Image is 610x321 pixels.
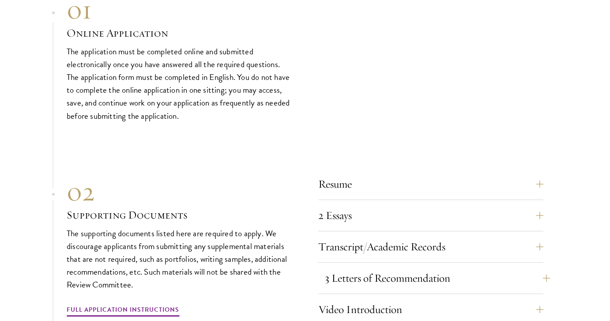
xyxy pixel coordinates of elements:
button: Video Introduction [318,299,543,320]
button: Resume [318,174,543,195]
p: The application must be completed online and submitted electronically once you have answered all ... [67,45,292,122]
a: Full Application Instructions [67,304,179,318]
button: 2 Essays [318,205,543,226]
div: 02 [67,176,292,208]
p: The supporting documents listed here are required to apply. We discourage applicants from submitt... [67,227,292,291]
h3: Supporting Documents [67,208,292,223]
button: 3 Letters of Recommendation [325,268,550,289]
button: Transcript/Academic Records [318,236,543,257]
h3: Online Application [67,26,292,41]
